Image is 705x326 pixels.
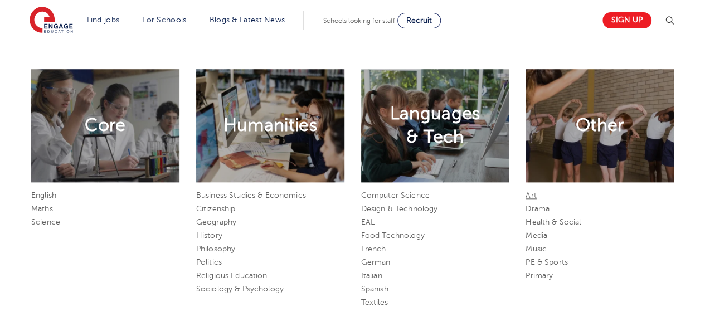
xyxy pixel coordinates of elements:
a: Citizenship [196,205,236,213]
a: Politics [196,258,222,266]
a: Drama [526,205,550,213]
a: Geography [196,218,236,226]
a: Health & Social [526,218,581,226]
a: PE & Sports [526,258,568,266]
a: Sign up [602,12,651,28]
h2: Core [85,114,125,137]
a: Design & Technology [361,205,438,213]
a: Maths [31,205,53,213]
a: Science [31,218,60,226]
a: Primary [526,271,553,280]
a: Business Studies & Economics [196,191,306,200]
a: German [361,258,391,266]
a: Textiles [361,298,388,306]
a: History [196,231,222,240]
h2: Other [576,114,624,137]
span: Recruit [406,16,432,25]
a: Computer Science [361,191,430,200]
a: Recruit [397,13,441,28]
a: Art [526,191,536,200]
a: For Schools [142,16,186,24]
a: French [361,245,386,253]
a: Find jobs [87,16,120,24]
h2: Languages & Tech [390,102,480,149]
a: English [31,191,56,200]
a: Blogs & Latest News [210,16,285,24]
a: Philosophy [196,245,235,253]
a: Sociology & Psychology [196,285,284,293]
a: Media [526,231,547,240]
a: Food Technology [361,231,425,240]
a: Religious Education [196,271,268,280]
h2: Humanities [223,114,317,137]
a: Spanish [361,285,388,293]
span: Schools looking for staff [323,17,395,25]
img: Engage Education [30,7,73,35]
a: Italian [361,271,382,280]
a: EAL [361,218,375,226]
a: Music [526,245,547,253]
